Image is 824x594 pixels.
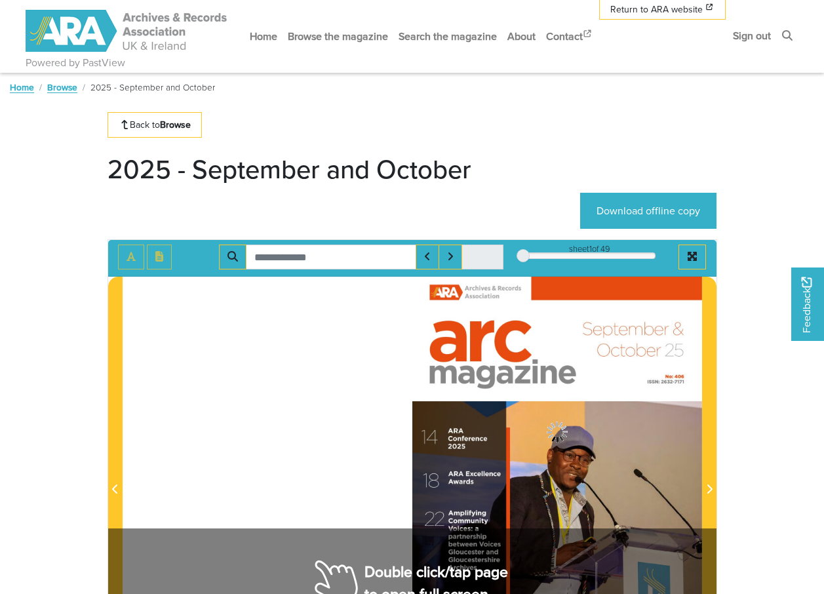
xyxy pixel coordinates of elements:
a: Search the magazine [393,19,502,54]
img: ARA - ARC Magazine | Powered by PastView [26,10,229,52]
span: 2025 - September and October [90,81,215,94]
h1: 2025 - September and October [108,153,471,185]
button: Previous Match [416,245,439,269]
a: Would you like to provide feedback? [791,267,824,341]
button: Full screen mode [678,245,706,269]
a: Sign out [728,18,776,53]
a: Back toBrowse [108,112,203,138]
a: About [502,19,541,54]
a: Browse [47,81,77,94]
button: Open transcription window [147,245,172,269]
div: sheet of 49 [523,243,656,255]
button: Toggle text selection (Alt+T) [118,245,144,269]
span: Feedback [799,277,815,332]
button: Next Match [439,245,462,269]
a: ARA - ARC Magazine | Powered by PastView logo [26,3,229,60]
a: Home [10,81,34,94]
span: 1 [589,243,592,255]
strong: Browse [160,118,191,131]
input: Search for [246,245,416,269]
a: Contact [541,19,598,54]
a: Download offline copy [580,193,716,229]
button: Search [219,245,246,269]
a: Home [245,19,283,54]
a: Browse the magazine [283,19,393,54]
a: Powered by PastView [26,55,125,71]
span: Return to ARA website [610,3,703,16]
